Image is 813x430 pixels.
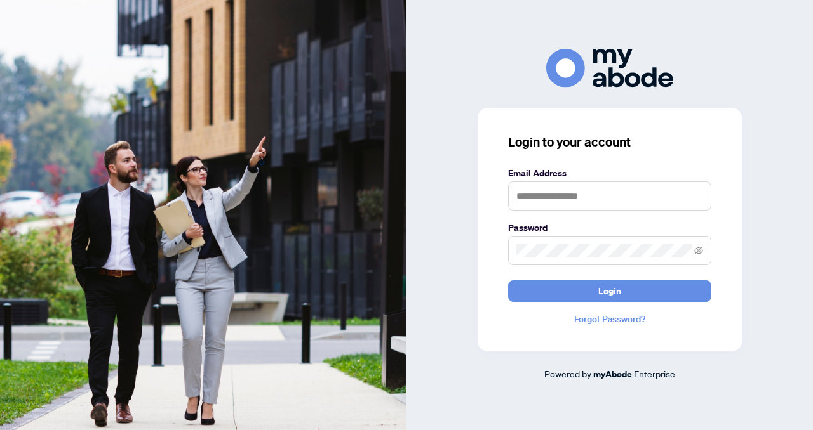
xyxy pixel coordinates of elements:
button: Login [508,280,711,302]
img: ma-logo [546,49,673,88]
a: myAbode [593,367,632,381]
label: Password [508,221,711,235]
a: Forgot Password? [508,312,711,326]
span: Login [598,281,621,301]
label: Email Address [508,166,711,180]
h3: Login to your account [508,133,711,151]
span: eye-invisible [694,246,703,255]
span: Powered by [544,368,591,379]
span: Enterprise [634,368,675,379]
